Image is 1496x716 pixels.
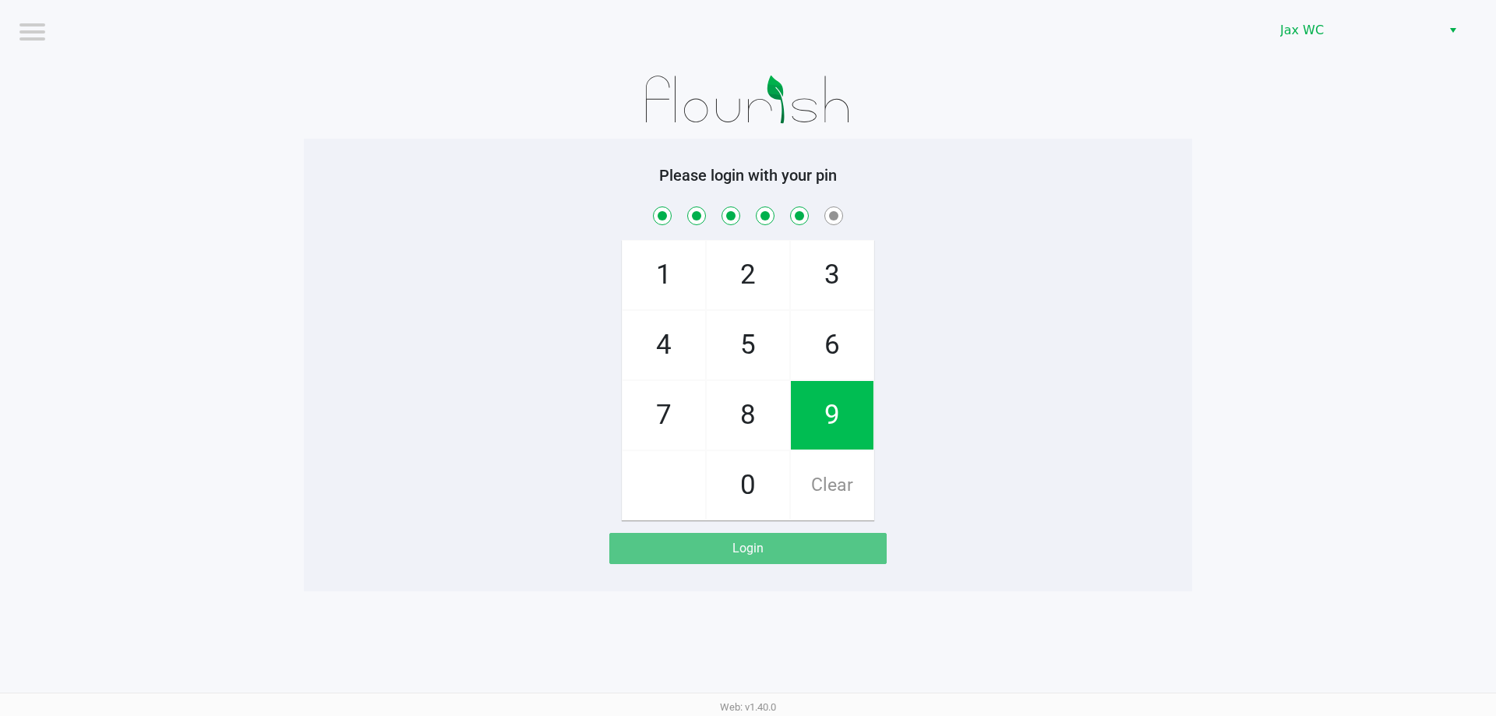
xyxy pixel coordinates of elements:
span: 4 [623,311,705,379]
span: 8 [707,381,789,450]
span: Clear [791,451,873,520]
span: 9 [791,381,873,450]
span: Jax WC [1280,21,1432,40]
span: 2 [707,241,789,309]
span: 0 [707,451,789,520]
span: 1 [623,241,705,309]
button: Select [1441,16,1464,44]
span: 5 [707,311,789,379]
h5: Please login with your pin [316,166,1180,185]
span: Web: v1.40.0 [720,701,776,713]
span: 3 [791,241,873,309]
span: 6 [791,311,873,379]
span: 7 [623,381,705,450]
